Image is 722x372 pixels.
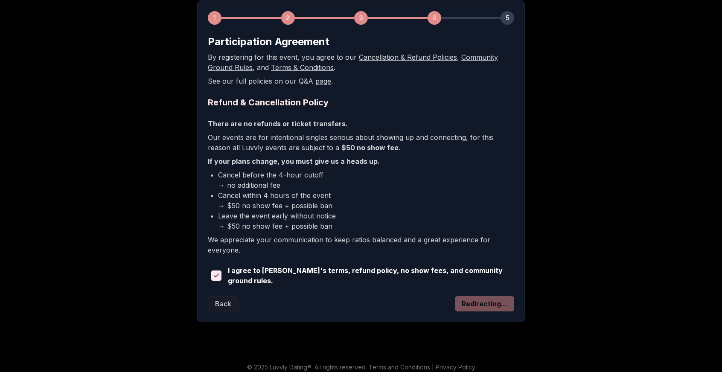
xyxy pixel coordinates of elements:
span: | [432,363,434,371]
a: Cancellation & Refund Policies [359,53,457,61]
a: Privacy Policy [436,363,475,371]
p: There are no refunds or ticket transfers. [208,119,514,129]
a: Terms and Conditions [369,363,430,371]
p: See our full policies on our Q&A . [208,76,514,86]
div: 1 [208,11,221,25]
b: $50 no show fee [341,143,399,152]
a: Terms & Conditions [271,63,334,72]
p: By registering for this event, you agree to our , , and . [208,52,514,73]
h2: Participation Agreement [208,35,514,49]
li: Leave the event early without notice → $50 no show fee + possible ban [218,211,514,231]
button: Back [208,296,239,311]
p: We appreciate your communication to keep ratios balanced and a great experience for everyone. [208,235,514,255]
p: Our events are for intentional singles serious about showing up and connecting, for this reason a... [208,132,514,153]
div: 2 [281,11,295,25]
div: 3 [354,11,368,25]
p: If your plans change, you must give us a heads up. [208,156,514,166]
li: Cancel before the 4-hour cutoff → no additional fee [218,170,514,190]
li: Cancel within 4 hours of the event → $50 no show fee + possible ban [218,190,514,211]
h2: Refund & Cancellation Policy [208,96,514,108]
a: page [315,77,331,85]
div: 4 [428,11,441,25]
div: 5 [501,11,514,25]
span: I agree to [PERSON_NAME]'s terms, refund policy, no show fees, and community ground rules. [228,265,514,286]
